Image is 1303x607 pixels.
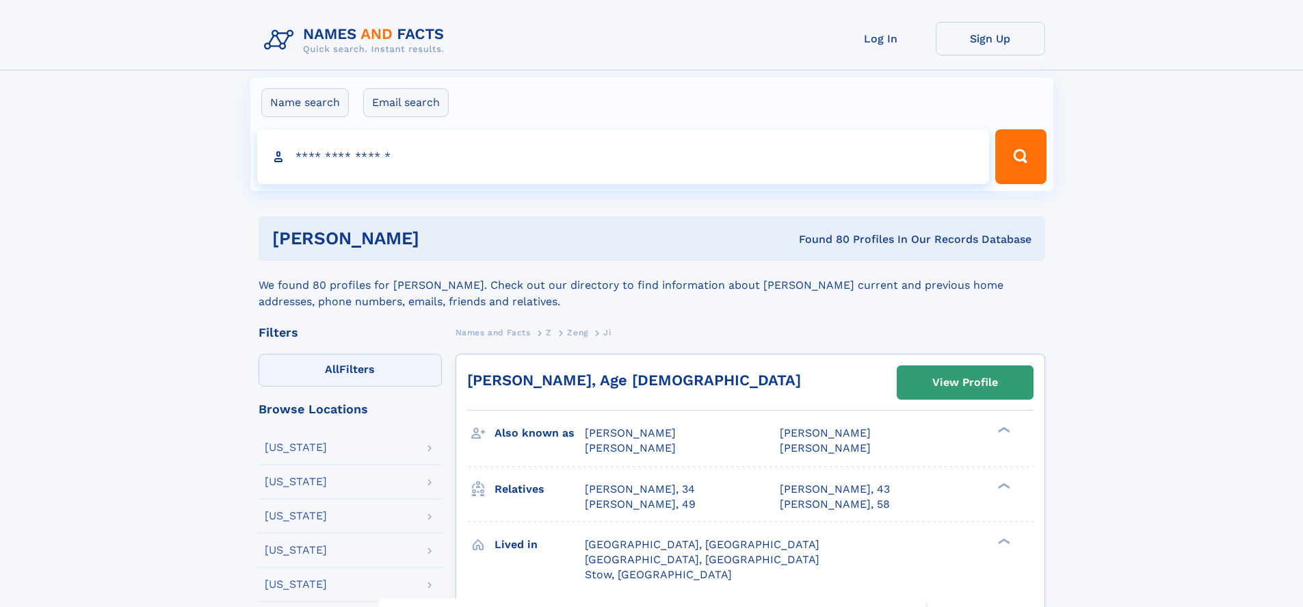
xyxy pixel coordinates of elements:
[603,328,611,337] span: Ji
[495,533,585,556] h3: Lived in
[272,230,609,247] h1: [PERSON_NAME]
[265,442,327,453] div: [US_STATE]
[995,426,1011,435] div: ❯
[265,545,327,556] div: [US_STATE]
[456,324,531,341] a: Names and Facts
[259,326,442,339] div: Filters
[585,553,819,566] span: [GEOGRAPHIC_DATA], [GEOGRAPHIC_DATA]
[363,88,449,117] label: Email search
[325,363,339,376] span: All
[826,22,936,55] a: Log In
[585,426,676,439] span: [PERSON_NAME]
[546,328,552,337] span: Z
[567,328,588,337] span: Zeng
[257,129,990,184] input: search input
[995,481,1011,490] div: ❯
[265,511,327,521] div: [US_STATE]
[495,422,585,445] h3: Also known as
[585,538,819,551] span: [GEOGRAPHIC_DATA], [GEOGRAPHIC_DATA]
[609,232,1031,247] div: Found 80 Profiles In Our Records Database
[261,88,349,117] label: Name search
[259,403,442,415] div: Browse Locations
[585,482,695,497] a: [PERSON_NAME], 34
[780,426,871,439] span: [PERSON_NAME]
[495,478,585,501] h3: Relatives
[897,366,1033,399] a: View Profile
[780,482,890,497] a: [PERSON_NAME], 43
[936,22,1045,55] a: Sign Up
[932,367,998,398] div: View Profile
[585,497,696,512] a: [PERSON_NAME], 49
[259,261,1045,310] div: We found 80 profiles for [PERSON_NAME]. Check out our directory to find information about [PERSON...
[585,568,732,581] span: Stow, [GEOGRAPHIC_DATA]
[567,324,588,341] a: Zeng
[259,354,442,387] label: Filters
[265,579,327,590] div: [US_STATE]
[585,441,676,454] span: [PERSON_NAME]
[995,129,1046,184] button: Search Button
[467,372,801,389] a: [PERSON_NAME], Age [DEMOGRAPHIC_DATA]
[780,441,871,454] span: [PERSON_NAME]
[259,22,456,59] img: Logo Names and Facts
[265,476,327,487] div: [US_STATE]
[780,497,890,512] a: [PERSON_NAME], 58
[546,324,552,341] a: Z
[995,537,1011,545] div: ❯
